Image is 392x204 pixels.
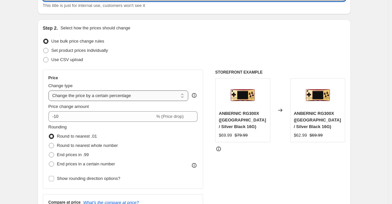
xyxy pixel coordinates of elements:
span: Show rounding direction options? [57,176,120,181]
span: Round to nearest whole number [57,143,118,148]
div: help [191,92,197,99]
img: AnbernicRG300X_514e651c-7c3a-4de7-a20a-533989a2030b_80x.jpg [229,82,256,108]
div: $69.99 [219,132,232,139]
span: % (Price drop) [156,114,184,119]
div: $62.99 [294,132,307,139]
img: AnbernicRG300X_514e651c-7c3a-4de7-a20a-533989a2030b_80x.jpg [305,82,331,108]
span: Round to nearest .01 [57,134,97,139]
span: ANBERNIC RG300X ([GEOGRAPHIC_DATA] / Silver Black 16G) [294,111,341,129]
span: ANBERNIC RG300X ([GEOGRAPHIC_DATA] / Silver Black 16G) [219,111,266,129]
strike: $79.99 [235,132,248,139]
input: -15 [48,111,155,122]
span: Set product prices individually [51,48,108,53]
span: Rounding [48,124,67,129]
span: Use bulk price change rules [51,39,104,44]
span: Price change amount [48,104,89,109]
h2: Step 2. [43,25,58,31]
span: This title is just for internal use, customers won't see it [43,3,145,8]
span: Use CSV upload [51,57,83,62]
h3: Price [48,75,58,81]
p: Select how the prices should change [60,25,130,31]
strike: $69.99 [310,132,323,139]
span: Change type [48,83,73,88]
span: End prices in a certain number [57,161,115,166]
span: End prices in .99 [57,152,89,157]
h6: STOREFRONT EXAMPLE [215,70,346,75]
